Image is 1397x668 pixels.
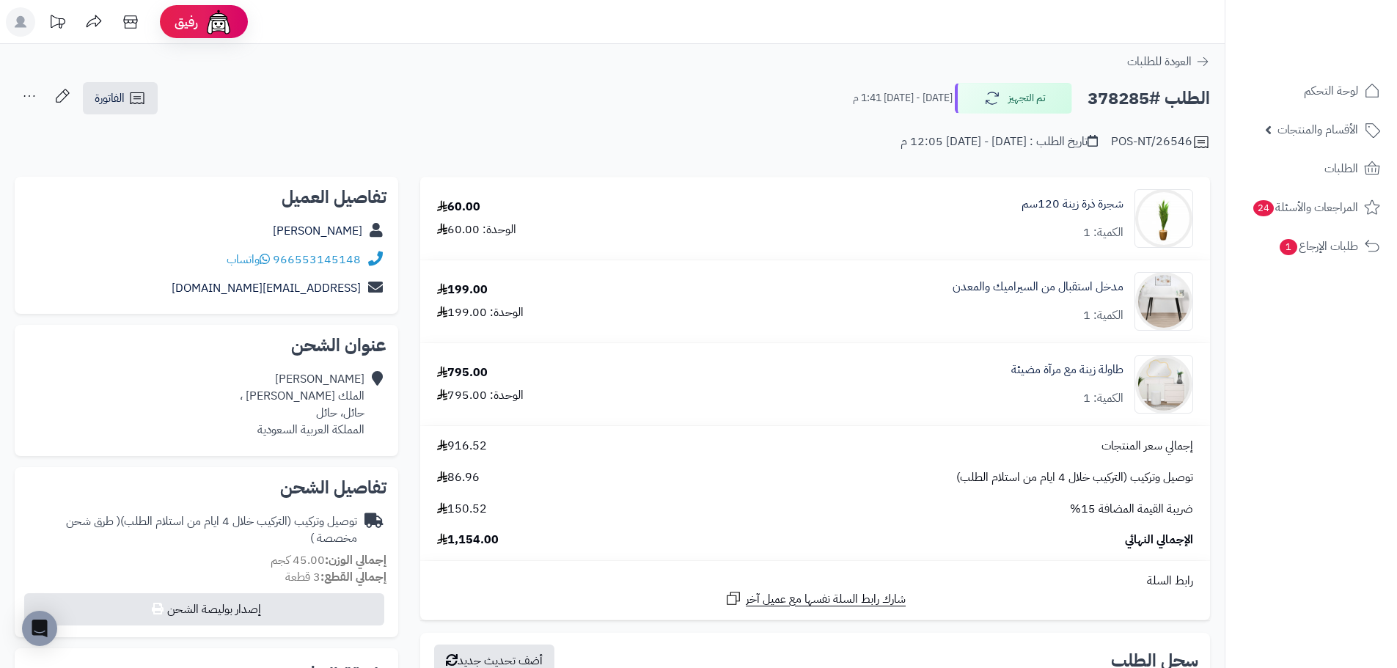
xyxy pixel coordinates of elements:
strong: إجمالي القطع: [320,568,386,586]
div: الوحدة: 795.00 [437,387,524,404]
h2: تفاصيل العميل [26,188,386,206]
span: طلبات الإرجاع [1278,236,1358,257]
a: طاولة زينة مع مرآة مضيئة [1011,361,1123,378]
img: logo-2.png [1297,11,1383,42]
a: شارك رابط السلة نفسها مع عميل آخر [725,590,906,608]
img: ai-face.png [204,7,233,37]
h2: عنوان الشحن [26,337,386,354]
div: توصيل وتركيب (التركيب خلال 4 ايام من استلام الطلب) [26,513,357,547]
h2: الطلب #378285 [1088,84,1210,114]
div: تاريخ الطلب : [DATE] - [DATE] 12:05 م [901,133,1098,150]
span: إجمالي سعر المنتجات [1101,438,1193,455]
img: 1752151858-1-90x90.jpg [1135,355,1192,414]
a: [PERSON_NAME] [273,222,362,240]
div: الوحدة: 60.00 [437,221,516,238]
a: لوحة التحكم [1234,73,1388,109]
span: شارك رابط السلة نفسها مع عميل آخر [746,591,906,608]
div: Open Intercom Messenger [22,611,57,646]
span: ضريبة القيمة المضافة 15% [1070,501,1193,518]
div: الكمية: 1 [1083,390,1123,407]
span: 916.52 [437,438,487,455]
a: العودة للطلبات [1127,53,1210,70]
div: الوحدة: 199.00 [437,304,524,321]
a: [EMAIL_ADDRESS][DOMAIN_NAME] [172,279,361,297]
a: الفاتورة [83,82,158,114]
div: رابط السلة [426,573,1204,590]
small: 45.00 كجم [271,551,386,569]
a: الطلبات [1234,151,1388,186]
span: توصيل وتركيب (التركيب خلال 4 ايام من استلام الطلب) [956,469,1193,486]
img: 1693058453-76574576-90x90.jpg [1135,189,1192,248]
div: 795.00 [437,364,488,381]
span: 86.96 [437,469,480,486]
span: لوحة التحكم [1304,81,1358,101]
div: POS-NT/26546 [1111,133,1210,151]
span: الأقسام والمنتجات [1277,120,1358,140]
span: المراجعات والأسئلة [1252,197,1358,218]
button: تم التجهيز [955,83,1072,114]
a: طلبات الإرجاع1 [1234,229,1388,264]
h2: تفاصيل الشحن [26,479,386,496]
a: شجرة ذرة زينة 120سم [1022,196,1123,213]
small: 3 قطعة [285,568,386,586]
span: ( طرق شحن مخصصة ) [66,513,357,547]
span: رفيق [175,13,198,31]
span: الإجمالي النهائي [1125,532,1193,548]
span: الفاتورة [95,89,125,107]
a: مدخل استقبال من السيراميك والمعدن [953,279,1123,296]
a: المراجعات والأسئلة24 [1234,190,1388,225]
button: إصدار بوليصة الشحن [24,593,384,625]
img: 1743836483-1-90x90.jpg [1135,272,1192,331]
div: الكمية: 1 [1083,224,1123,241]
span: 24 [1253,200,1274,216]
div: 199.00 [437,282,488,298]
a: 966553145148 [273,251,361,268]
div: 60.00 [437,199,480,216]
span: 1,154.00 [437,532,499,548]
div: [PERSON_NAME] الملك [PERSON_NAME] ، حائل، حائل المملكة العربية السعودية [240,371,364,438]
a: واتساب [227,251,270,268]
strong: إجمالي الوزن: [325,551,386,569]
span: العودة للطلبات [1127,53,1192,70]
span: 150.52 [437,501,487,518]
span: الطلبات [1324,158,1358,179]
div: الكمية: 1 [1083,307,1123,324]
a: تحديثات المنصة [39,7,76,40]
small: [DATE] - [DATE] 1:41 م [853,91,953,106]
span: 1 [1280,239,1297,255]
